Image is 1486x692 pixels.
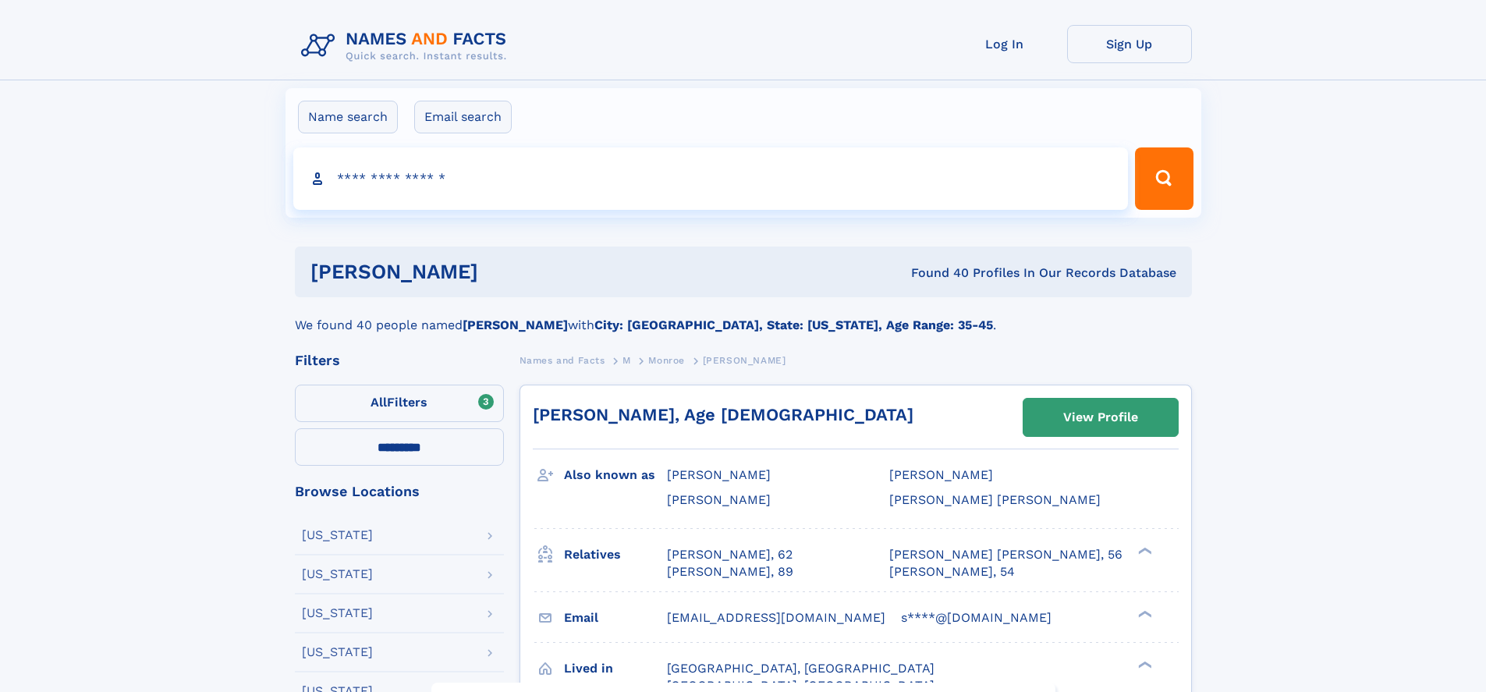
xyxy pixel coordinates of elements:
[889,563,1015,580] a: [PERSON_NAME], 54
[564,655,667,682] h3: Lived in
[622,355,631,366] span: M
[667,492,771,507] span: [PERSON_NAME]
[667,661,935,676] span: [GEOGRAPHIC_DATA], [GEOGRAPHIC_DATA]
[667,563,793,580] a: [PERSON_NAME], 89
[1134,609,1153,619] div: ❯
[302,529,373,541] div: [US_STATE]
[295,25,520,67] img: Logo Names and Facts
[564,605,667,631] h3: Email
[889,492,1101,507] span: [PERSON_NAME] [PERSON_NAME]
[302,568,373,580] div: [US_STATE]
[520,350,605,370] a: Names and Facts
[648,355,685,366] span: Monroe
[667,467,771,482] span: [PERSON_NAME]
[889,546,1122,563] a: [PERSON_NAME] [PERSON_NAME], 56
[594,318,993,332] b: City: [GEOGRAPHIC_DATA], State: [US_STATE], Age Range: 35-45
[667,610,885,625] span: [EMAIL_ADDRESS][DOMAIN_NAME]
[703,355,786,366] span: [PERSON_NAME]
[648,350,685,370] a: Monroe
[295,353,504,367] div: Filters
[1067,25,1192,63] a: Sign Up
[371,395,387,410] span: All
[1134,659,1153,669] div: ❯
[463,318,568,332] b: [PERSON_NAME]
[298,101,398,133] label: Name search
[414,101,512,133] label: Email search
[302,607,373,619] div: [US_STATE]
[1023,399,1178,436] a: View Profile
[293,147,1129,210] input: search input
[694,264,1176,282] div: Found 40 Profiles In Our Records Database
[942,25,1067,63] a: Log In
[889,467,993,482] span: [PERSON_NAME]
[295,385,504,422] label: Filters
[1134,545,1153,555] div: ❯
[564,462,667,488] h3: Also known as
[295,484,504,499] div: Browse Locations
[302,646,373,658] div: [US_STATE]
[1135,147,1193,210] button: Search Button
[533,405,913,424] a: [PERSON_NAME], Age [DEMOGRAPHIC_DATA]
[564,541,667,568] h3: Relatives
[310,262,695,282] h1: [PERSON_NAME]
[1063,399,1138,435] div: View Profile
[622,350,631,370] a: M
[295,297,1192,335] div: We found 40 people named with .
[667,546,793,563] a: [PERSON_NAME], 62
